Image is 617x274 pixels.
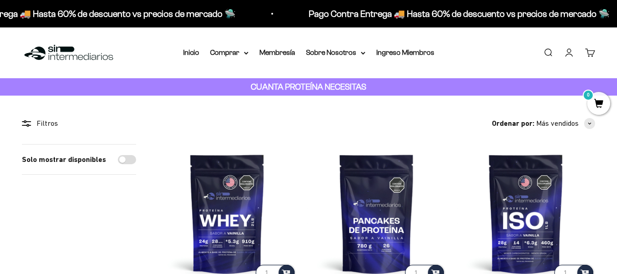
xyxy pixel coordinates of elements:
a: Membresía [259,48,295,56]
a: Ingreso Miembros [376,48,434,56]
span: Ordenar por: [492,118,534,129]
mark: 0 [583,90,594,101]
div: Filtros [22,118,136,129]
a: 0 [587,99,610,109]
p: Pago Contra Entrega 🚚 Hasta 60% de descuento vs precios de mercado 🛸 [308,6,609,21]
strong: CUANTA PROTEÍNA NECESITAS [251,82,366,91]
a: Inicio [183,48,199,56]
summary: Comprar [210,47,248,59]
span: Más vendidos [536,118,579,129]
label: Solo mostrar disponibles [22,154,106,166]
summary: Sobre Nosotros [306,47,365,59]
button: Más vendidos [536,118,595,129]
